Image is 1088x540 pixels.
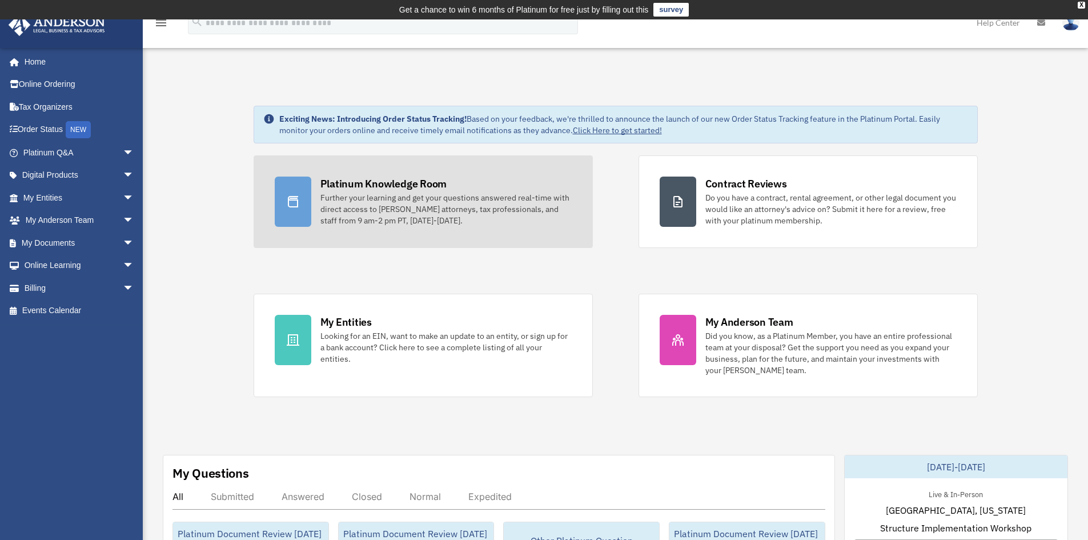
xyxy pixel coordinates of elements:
[282,491,324,502] div: Answered
[639,294,978,397] a: My Anderson Team Did you know, as a Platinum Member, you have an entire professional team at your...
[8,299,151,322] a: Events Calendar
[5,14,109,36] img: Anderson Advisors Platinum Portal
[8,95,151,118] a: Tax Organizers
[705,177,787,191] div: Contract Reviews
[123,141,146,165] span: arrow_drop_down
[191,15,203,28] i: search
[123,254,146,278] span: arrow_drop_down
[8,73,151,96] a: Online Ordering
[8,186,151,209] a: My Entitiesarrow_drop_down
[920,487,992,499] div: Live & In-Person
[279,114,467,124] strong: Exciting News: Introducing Order Status Tracking!
[468,491,512,502] div: Expedited
[845,455,1067,478] div: [DATE]-[DATE]
[66,121,91,138] div: NEW
[211,491,254,502] div: Submitted
[172,465,249,482] div: My Questions
[320,192,572,226] div: Further your learning and get your questions answered real-time with direct access to [PERSON_NAM...
[1078,2,1085,9] div: close
[8,164,151,187] a: Digital Productsarrow_drop_down
[254,155,593,248] a: Platinum Knowledge Room Further your learning and get your questions answered real-time with dire...
[1062,14,1079,31] img: User Pic
[254,294,593,397] a: My Entities Looking for an EIN, want to make an update to an entity, or sign up for a bank accoun...
[123,186,146,210] span: arrow_drop_down
[279,113,968,136] div: Based on your feedback, we're thrilled to announce the launch of our new Order Status Tracking fe...
[154,16,168,30] i: menu
[320,177,447,191] div: Platinum Knowledge Room
[123,209,146,233] span: arrow_drop_down
[705,192,957,226] div: Do you have a contract, rental agreement, or other legal document you would like an attorney's ad...
[409,491,441,502] div: Normal
[639,155,978,248] a: Contract Reviews Do you have a contract, rental agreement, or other legal document you would like...
[8,118,151,142] a: Order StatusNEW
[8,50,146,73] a: Home
[320,315,372,329] div: My Entities
[154,20,168,30] a: menu
[320,330,572,365] div: Looking for an EIN, want to make an update to an entity, or sign up for a bank account? Click her...
[705,330,957,376] div: Did you know, as a Platinum Member, you have an entire professional team at your disposal? Get th...
[573,125,662,135] a: Click Here to get started!
[653,3,689,17] a: survey
[123,277,146,300] span: arrow_drop_down
[880,521,1031,535] span: Structure Implementation Workshop
[8,141,151,164] a: Platinum Q&Aarrow_drop_down
[123,231,146,255] span: arrow_drop_down
[352,491,382,502] div: Closed
[8,209,151,232] a: My Anderson Teamarrow_drop_down
[8,277,151,299] a: Billingarrow_drop_down
[123,164,146,187] span: arrow_drop_down
[8,254,151,277] a: Online Learningarrow_drop_down
[172,491,183,502] div: All
[886,503,1026,517] span: [GEOGRAPHIC_DATA], [US_STATE]
[705,315,793,329] div: My Anderson Team
[8,231,151,254] a: My Documentsarrow_drop_down
[399,3,649,17] div: Get a chance to win 6 months of Platinum for free just by filling out this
